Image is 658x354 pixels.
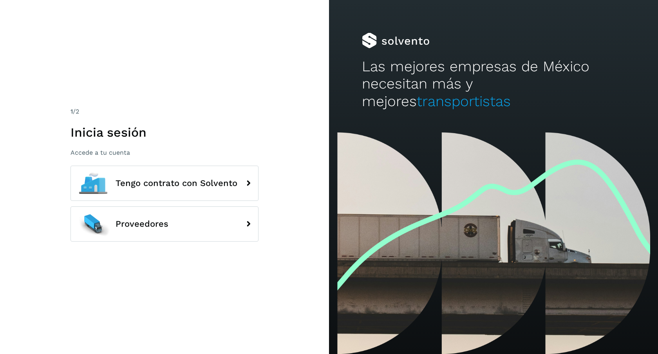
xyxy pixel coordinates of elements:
span: transportistas [417,93,511,110]
p: Accede a tu cuenta [70,149,258,156]
span: 1 [70,108,73,115]
div: /2 [70,107,258,116]
button: Proveedores [70,206,258,242]
h2: Las mejores empresas de México necesitan más y mejores [362,58,625,110]
span: Tengo contrato con Solvento [116,179,237,188]
span: Proveedores [116,219,168,229]
h1: Inicia sesión [70,125,258,140]
button: Tengo contrato con Solvento [70,166,258,201]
